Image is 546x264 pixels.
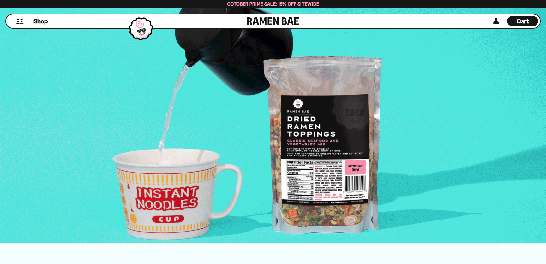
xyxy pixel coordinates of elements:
[33,17,48,26] span: Shop
[507,14,538,28] div: Cart
[15,19,24,24] button: Mobile Menu Trigger
[517,17,529,25] span: Cart
[227,1,319,7] span: October Prime Sale: 15% off Sitewide
[33,16,48,26] a: Shop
